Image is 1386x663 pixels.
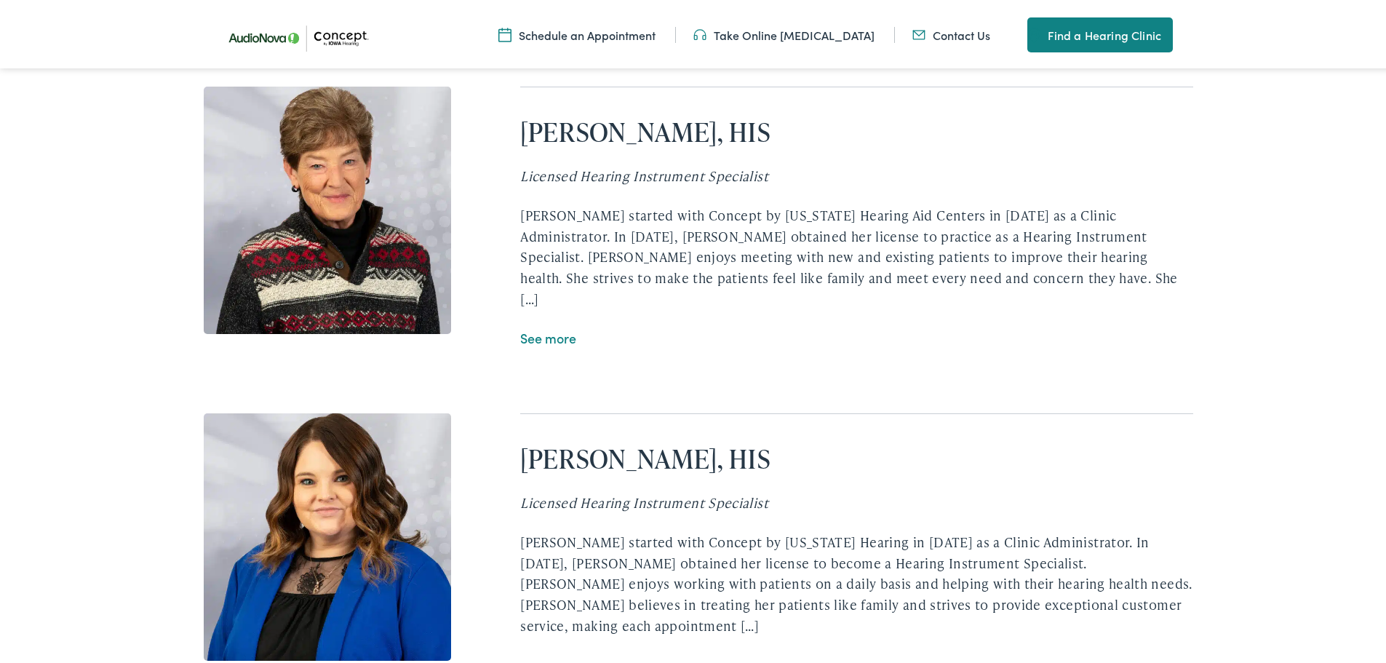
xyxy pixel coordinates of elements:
[498,24,511,40] img: A calendar icon to schedule an appointment at Concept by Iowa Hearing.
[520,440,1193,472] h2: [PERSON_NAME], HIS
[204,84,451,331] img: Kathy Shaw is a hearing instrument specialist at Concept by Iowa Hearing in Grinnell.
[693,24,875,40] a: Take Online [MEDICAL_DATA]
[693,24,706,40] img: utility icon
[520,529,1193,634] div: [PERSON_NAME] started with Concept by [US_STATE] Hearing in [DATE] as a Clinic Administrator. In ...
[912,24,990,40] a: Contact Us
[498,24,656,40] a: Schedule an Appointment
[912,24,925,40] img: utility icon
[520,491,768,509] i: Licensed Hearing Instrument Specialist
[520,114,1193,145] h2: [PERSON_NAME], HIS
[204,410,451,658] img: Stacy Sammons is a hearing instrument specialist at Concept by Iowa Hearing in Grinnell.
[1027,23,1040,41] img: utility icon
[520,326,576,344] a: See more
[1027,15,1173,49] a: Find a Hearing Clinic
[520,164,768,182] i: Licensed Hearing Instrument Specialist
[520,202,1193,307] div: [PERSON_NAME] started with Concept by [US_STATE] Hearing Aid Centers in [DATE] as a Clinic Admini...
